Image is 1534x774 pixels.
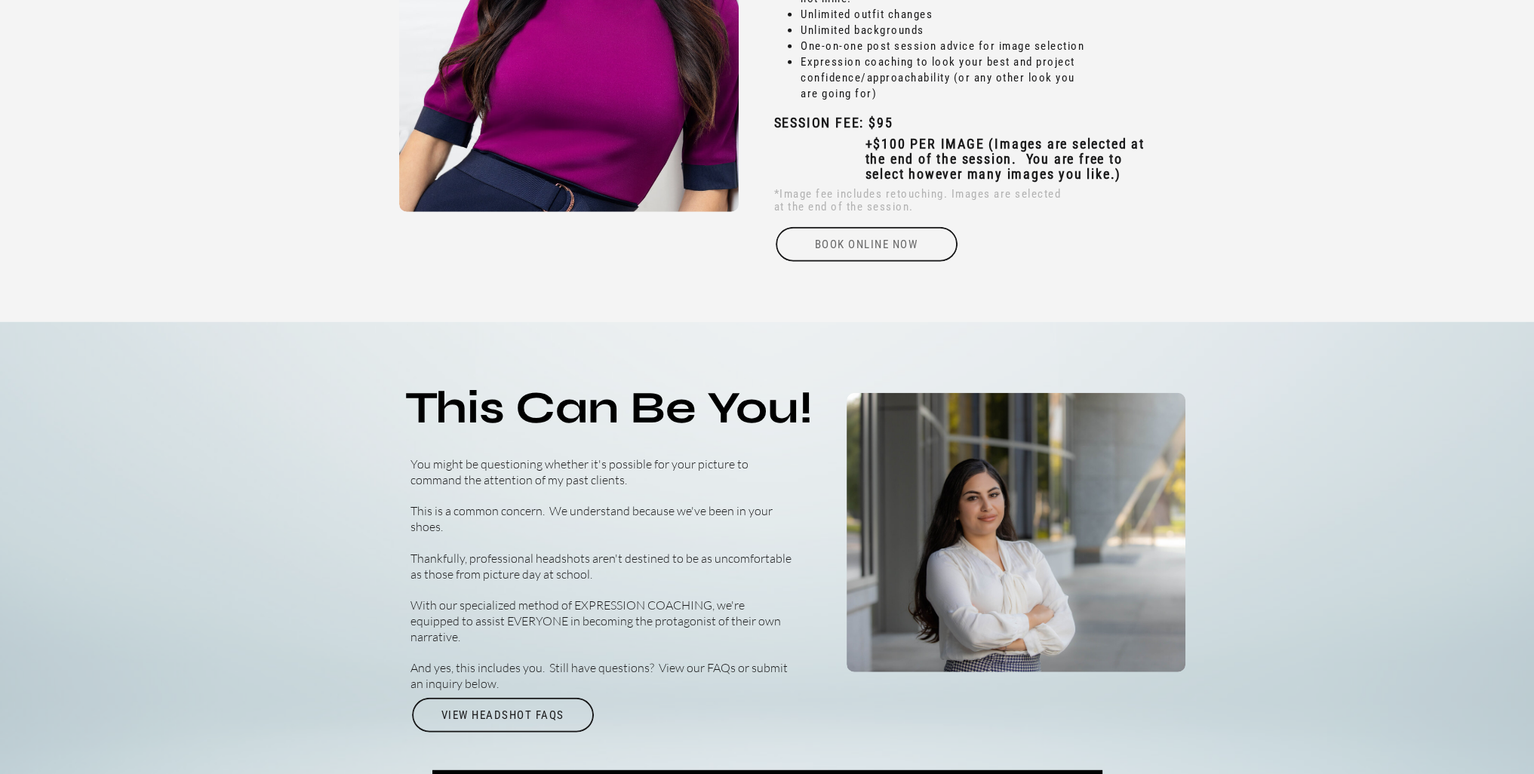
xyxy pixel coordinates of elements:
[800,54,1094,102] li: Expression coaching to look your best and project confidence/approachability (or any other look y...
[865,136,1145,182] b: +$100 PER IMAGE (Images are selected at the end of the session. You are free to select however ma...
[774,115,893,131] b: SESSION FEE: $95
[800,7,1094,23] li: Unlimited outfit changes
[410,698,595,733] a: View Headshot FAQs
[405,385,898,445] h2: This Can Be You!
[774,227,959,262] a: Book online Now
[410,456,794,698] p: You might be questioning whether it's possible for your picture to command the attention of my pa...
[800,38,1094,54] li: One-on-one post session advice for image selection
[1096,20,1158,35] a: CONTACT
[1122,52,1207,78] a: Outdoor Portrait (i.e. Senior, Family)
[774,188,1070,216] h3: *Image fee includes retouching. Images are selected at the end of the session.
[800,23,1094,38] li: Unlimited backgrounds
[1164,20,1202,35] a: BLOG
